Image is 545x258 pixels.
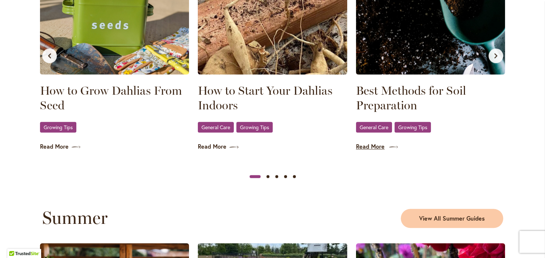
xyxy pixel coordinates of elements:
[42,207,268,228] h2: Summer
[360,125,388,130] span: General Care
[201,125,230,130] span: General Care
[356,142,505,151] a: Read More
[40,83,189,113] a: How to Grow Dahlias From Seed
[42,48,57,63] button: Previous slide
[40,142,189,151] a: Read More
[488,48,503,63] button: Next slide
[419,214,485,223] span: View All Summer Guides
[250,172,261,181] button: Slide 1
[356,122,392,132] a: General Care
[401,209,503,228] a: View All Summer Guides
[198,142,347,151] a: Read More
[281,172,290,181] button: Slide 4
[198,83,347,113] a: How to Start Your Dahlias Indoors
[44,125,73,130] span: Growing Tips
[290,172,299,181] button: Slide 5
[398,125,427,130] span: Growing Tips
[198,121,347,134] div: ,
[356,83,505,113] a: Best Methods for Soil Preparation
[264,172,272,181] button: Slide 2
[236,122,273,132] a: Growing Tips
[356,121,505,134] div: ,
[40,122,76,132] a: Growing Tips
[198,122,234,132] a: General Care
[240,125,269,130] span: Growing Tips
[395,122,431,132] a: Growing Tips
[272,172,281,181] button: Slide 3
